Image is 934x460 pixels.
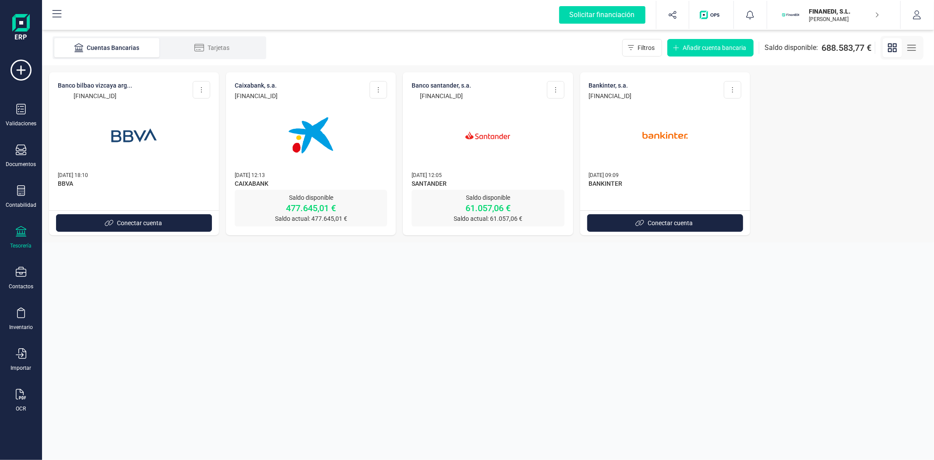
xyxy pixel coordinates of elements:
p: Saldo actual: 477.645,01 € [235,214,387,223]
p: FINANEDI, S.L. [809,7,879,16]
p: [FINANCIAL_ID] [235,92,278,100]
button: Conectar cuenta [587,214,743,232]
div: Documentos [6,161,36,168]
p: Saldo disponible [412,193,564,202]
div: Cuentas Bancarias [72,43,142,52]
span: [DATE] 12:05 [412,172,442,178]
div: Importar [11,364,32,372]
p: BANCO SANTANDER, S.A. [412,81,471,90]
p: [FINANCIAL_ID] [58,92,132,100]
button: Logo de OPS [694,1,728,29]
button: Conectar cuenta [56,214,212,232]
p: [PERSON_NAME] [809,16,879,23]
div: Inventario [9,324,33,331]
span: Conectar cuenta [648,219,693,227]
img: Logo de OPS [700,11,723,19]
div: Solicitar financiación [559,6,645,24]
p: BANKINTER, S.A. [589,81,632,90]
div: Tesorería [11,242,32,249]
p: CAIXABANK, S.A. [235,81,278,90]
p: BANCO BILBAO VIZCAYA ARG... [58,81,132,90]
img: FI [781,5,800,25]
p: 477.645,01 € [235,202,387,214]
span: [DATE] 12:13 [235,172,265,178]
span: Conectar cuenta [117,219,162,227]
p: Saldo actual: 61.057,06 € [412,214,564,223]
span: Filtros [638,43,655,52]
span: [DATE] 09:09 [589,172,619,178]
span: CAIXABANK [235,179,387,190]
span: SANTANDER [412,179,564,190]
span: BBVA [58,179,210,190]
span: 688.583,77 € [821,42,871,54]
p: Saldo disponible [235,193,387,202]
img: Logo Finanedi [12,14,30,42]
div: Validaciones [6,120,36,127]
p: 61.057,06 € [412,202,564,214]
button: Filtros [622,39,662,57]
div: OCR [16,405,26,412]
span: Saldo disponible: [765,42,818,53]
button: FIFINANEDI, S.L.[PERSON_NAME] [778,1,890,29]
span: BANKINTER [589,179,741,190]
button: Añadir cuenta bancaria [667,39,754,57]
p: [FINANCIAL_ID] [412,92,471,100]
span: Añadir cuenta bancaria [683,43,746,52]
p: [FINANCIAL_ID] [589,92,632,100]
div: Contabilidad [6,202,36,209]
span: [DATE] 18:10 [58,172,88,178]
div: Contactos [9,283,33,290]
button: Solicitar financiación [549,1,656,29]
div: Tarjetas [177,43,247,52]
